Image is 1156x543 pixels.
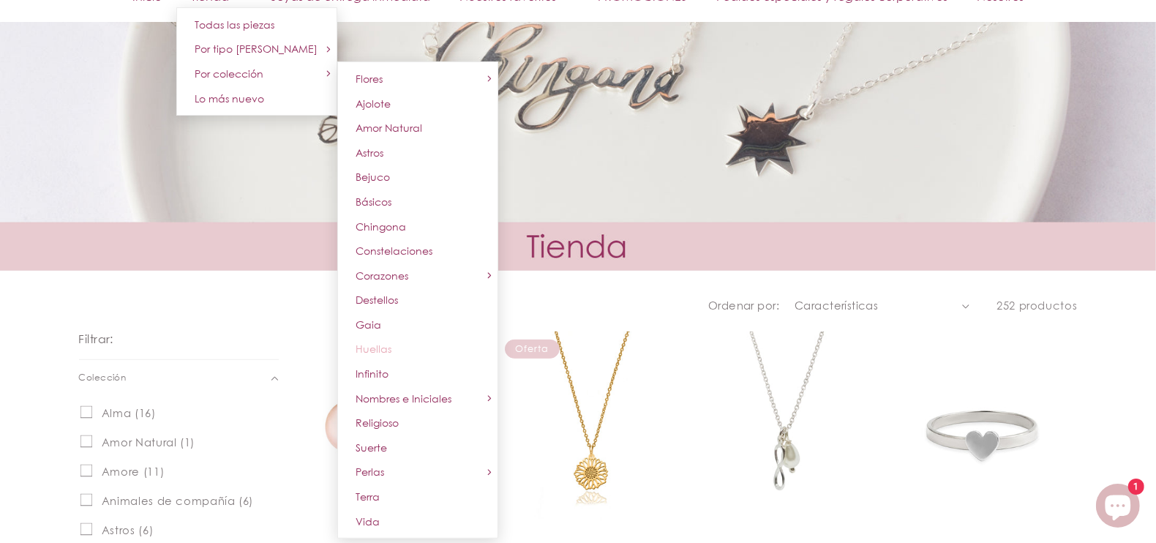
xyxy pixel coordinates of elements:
span: Amor Natural [356,121,422,134]
a: Perlas [337,460,498,484]
span: Astros (6) [102,523,153,537]
label: Ordenar por: [708,299,779,312]
span: 252 productos [997,299,1077,312]
span: Alma (16) [102,406,156,420]
span: Por tipo [PERSON_NAME] [195,42,318,55]
a: Amor Natural [337,116,498,141]
span: Amor Natural (1) [102,435,195,449]
a: Por tipo [PERSON_NAME] [176,37,337,61]
span: Suerte [356,441,387,454]
a: Constelaciones [337,239,498,263]
h2: Filtrar: [79,331,113,348]
span: Huellas [356,342,391,355]
a: Chingona [337,214,498,239]
span: Bejuco [356,171,390,183]
a: Suerte [337,435,498,460]
span: Por colección [195,67,263,80]
a: Lo más nuevo [176,86,337,111]
a: Bejuco [337,165,498,190]
span: Infinito [356,367,389,380]
span: Amore (11) [102,465,164,479]
span: Básicos [356,195,391,208]
a: Destellos [337,288,498,312]
a: Vida [337,509,498,534]
a: Por colección [176,61,337,86]
span: Flores [356,72,383,85]
span: Terra [356,490,380,503]
span: Perlas [356,465,384,478]
span: Destellos [356,293,398,306]
span: Astros [356,146,383,159]
span: Ajolote [356,97,391,110]
span: Todas las piezas [195,18,274,31]
a: Gaia [337,312,498,337]
a: Ajolote [337,91,498,116]
span: Constelaciones [356,244,432,257]
a: Terra [337,484,498,509]
summary: Colección (0 seleccionado) [79,360,279,396]
span: Nombres e Iniciales [356,392,451,405]
a: Corazones [337,263,498,288]
a: Infinito [337,362,498,386]
a: Huellas [337,337,498,362]
inbox-online-store-chat: Chat de la tienda online Shopify [1092,484,1144,531]
span: Gaia [356,318,381,331]
a: Flores [337,67,498,91]
span: Lo más nuevo [195,92,264,105]
span: Chingona [356,220,406,233]
a: Básicos [337,190,498,214]
span: Colección [79,371,127,384]
span: Animales de compañía (6) [102,494,253,508]
a: Todas las piezas [176,12,337,37]
span: Corazones [356,269,408,282]
span: Vida [356,515,380,528]
a: Religioso [337,411,498,435]
a: Astros [337,141,498,165]
a: Nombres e Iniciales [337,386,498,411]
span: Religioso [356,416,399,429]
